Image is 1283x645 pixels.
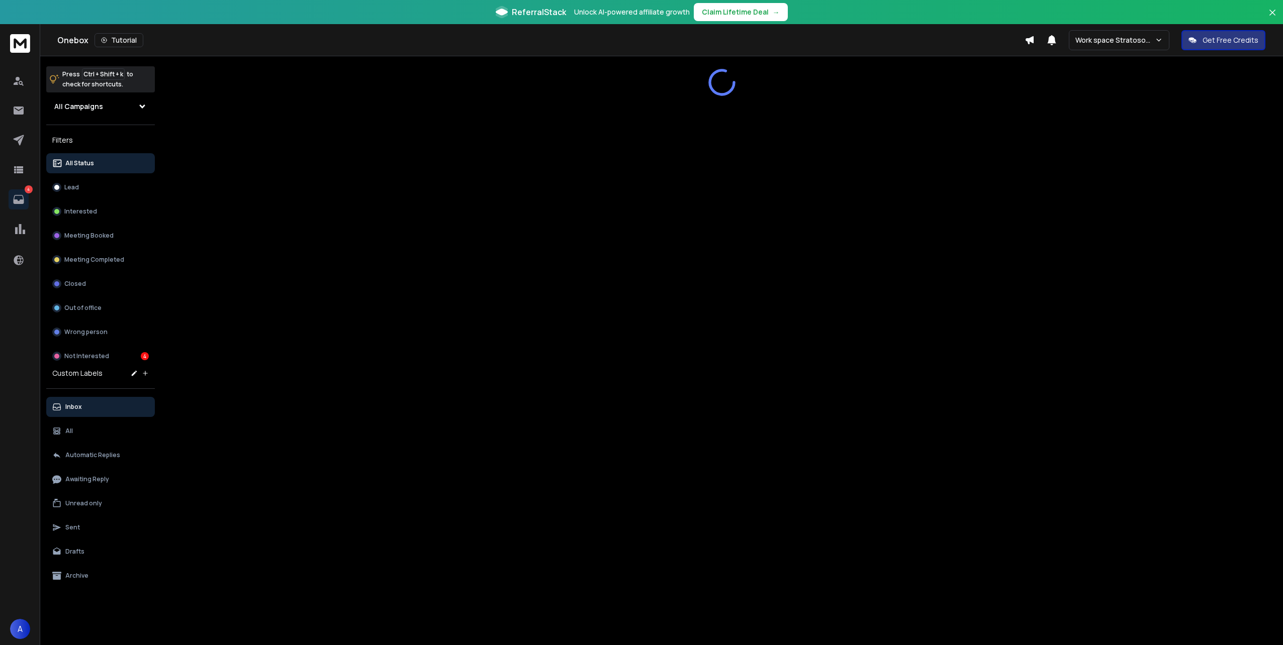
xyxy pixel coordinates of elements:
button: Not Interested4 [46,346,155,366]
button: Close banner [1266,6,1279,30]
button: A [10,619,30,639]
button: Closed [46,274,155,294]
div: Onebox [57,33,1025,47]
h3: Custom Labels [52,368,103,378]
button: Drafts [46,542,155,562]
p: 4 [25,185,33,193]
button: Interested [46,201,155,222]
a: 4 [9,189,29,209]
p: Inbox [65,403,82,411]
p: Unlock AI-powered affiliate growth [574,7,690,17]
button: Get Free Credits [1181,30,1265,50]
p: Closed [64,280,86,288]
button: Awaiting Reply [46,469,155,489]
p: All [65,427,73,435]
h1: All Campaigns [54,101,103,112]
p: Press to check for shortcuts. [62,69,133,89]
p: Not Interested [64,352,109,360]
button: All [46,421,155,441]
p: Awaiting Reply [65,475,109,483]
p: All Status [65,159,94,167]
button: Wrong person [46,322,155,342]
p: Work space Stratosoftware [1075,35,1155,45]
p: Interested [64,207,97,216]
button: Meeting Completed [46,250,155,270]
p: Lead [64,183,79,191]
span: ReferralStack [512,6,566,18]
div: 4 [141,352,149,360]
button: Inbox [46,397,155,417]
p: Sent [65,523,80,531]
span: Ctrl + Shift + k [82,68,125,80]
button: Claim Lifetime Deal→ [694,3,788,21]
p: Meeting Completed [64,256,124,264]
p: Drafts [65,548,84,556]
button: Automatic Replies [46,445,155,465]
button: Tutorial [95,33,143,47]
p: Wrong person [64,328,108,336]
p: Out of office [64,304,102,312]
button: Out of office [46,298,155,318]
p: Meeting Booked [64,232,114,240]
span: → [773,7,780,17]
button: Lead [46,177,155,197]
h3: Filters [46,133,155,147]
button: Sent [46,517,155,537]
button: All Campaigns [46,96,155,117]
p: Get Free Credits [1203,35,1258,45]
p: Unread only [65,499,102,507]
p: Automatic Replies [65,451,120,459]
p: Archive [65,572,88,580]
button: Unread only [46,493,155,513]
button: Archive [46,566,155,586]
button: Meeting Booked [46,226,155,246]
button: All Status [46,153,155,173]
